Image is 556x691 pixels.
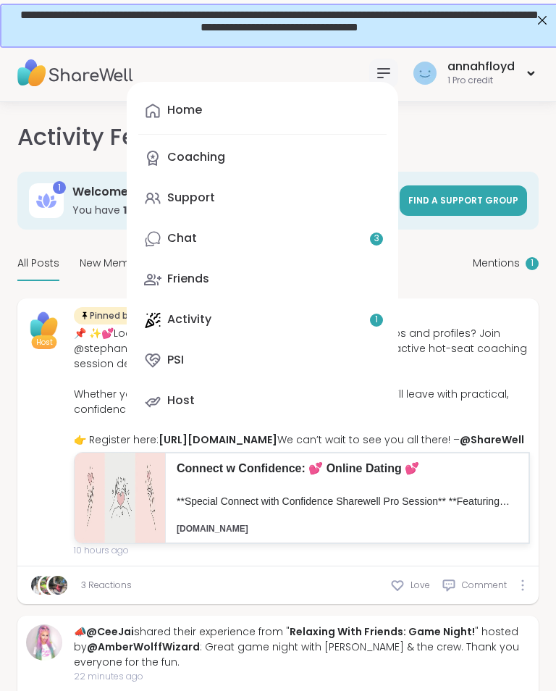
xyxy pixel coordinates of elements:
span: 22 minutes ago [74,670,530,683]
a: [URL][DOMAIN_NAME] [159,432,277,447]
a: Connect w Confidence: 💕 Online Dating 💕**Special Connect with Confidence Sharewell Pro Session** ... [74,452,530,544]
img: ShareWell Nav Logo [17,48,133,99]
div: Pinned by ShareWell [74,307,185,324]
a: 3 Reactions [81,579,132,592]
span: 1 [531,257,534,269]
a: Host [138,384,387,419]
span: Love [410,579,430,592]
p: [DOMAIN_NAME] [177,523,518,535]
span: Mentions [473,256,520,271]
span: 10 hours ago [74,544,530,557]
div: Friends [167,271,209,287]
a: Home [138,93,387,128]
div: Host [167,393,195,409]
img: nanny [40,576,59,595]
div: 1 Pro credit [447,75,515,87]
div: Chat [167,230,197,246]
p: **Special Connect with Confidence Sharewell Pro Session** **Featuring [PERSON_NAME], Author of *C... [177,495,518,509]
span: New Members [80,256,153,271]
a: Find a support group [400,185,527,216]
span: Comment [462,579,507,592]
div: 📣 shared their experience from " " hosted by : Great game night with [PERSON_NAME] & the crew. Th... [74,624,530,670]
img: ShareWell [26,307,62,343]
a: @AmberWolffWizard [87,640,200,654]
h3: Welcome to ShareWell [72,184,391,200]
a: Support [138,181,387,216]
img: anchor [49,576,67,595]
span: Host [36,337,53,348]
span: 3 [374,233,379,245]
span: All Posts [17,256,59,271]
p: Connect w Confidence: 💕 Online Dating 💕 [177,461,518,477]
a: Friends [138,262,387,297]
h3: You have to book a coaching group. [72,203,391,217]
a: Relaxing With Friends: Game Night! [290,624,475,639]
a: @ShareWell [460,432,524,447]
img: amyvaninetti [31,576,50,595]
div: PSI [167,352,184,368]
div: 1 [53,181,66,194]
h1: Activity Feed [17,120,166,154]
a: Coaching [138,141,387,175]
div: 📌 ✨💕Looking for love online but feeling overwhelmed by apps and profiles? Join @stephaniemthoma, ... [74,326,530,448]
span: Find a support group [408,194,518,206]
div: Home [167,102,202,118]
div: annahfloyd [447,59,515,75]
b: 1 available Pro credit [123,203,235,217]
a: PSI [138,343,387,378]
img: CeeJai [26,624,62,661]
img: 15690c93-6b96-479b-8ddf-bf221a534493 [75,453,165,543]
img: annahfloyd [413,62,437,85]
div: Support [167,190,215,206]
a: Chat3 [138,222,387,256]
a: @CeeJai [86,624,134,639]
div: Coaching [167,149,225,165]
